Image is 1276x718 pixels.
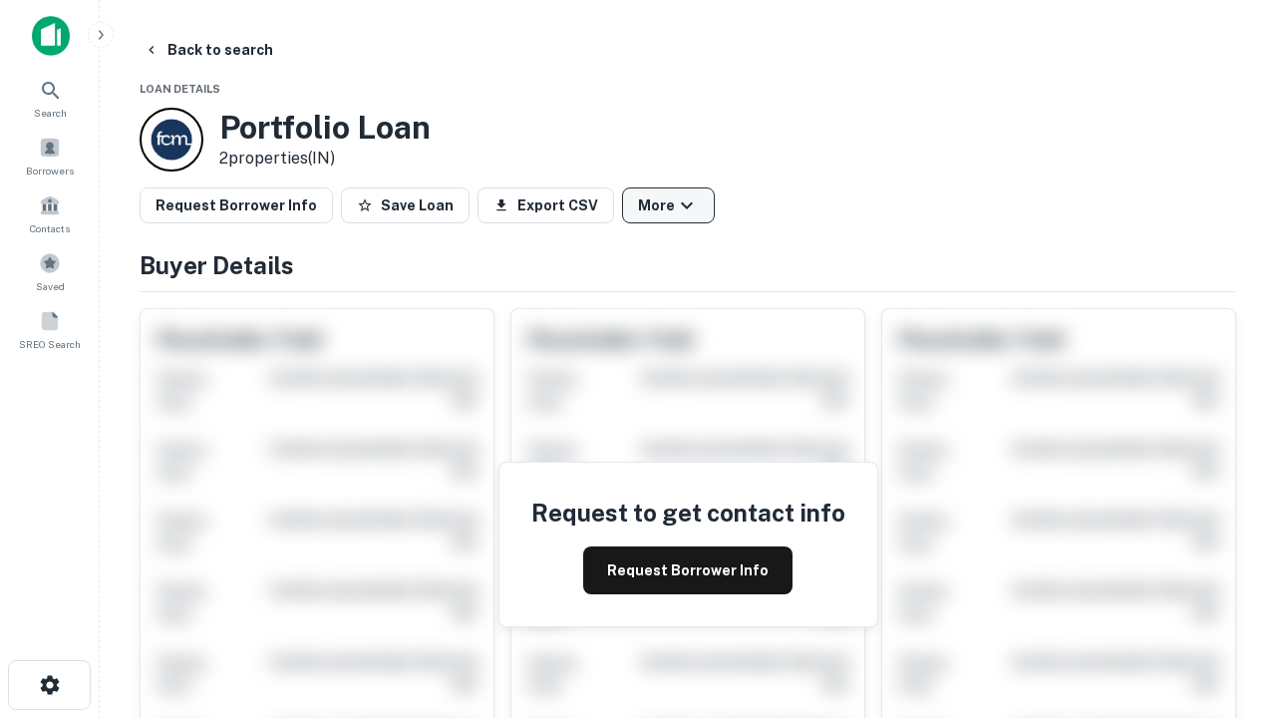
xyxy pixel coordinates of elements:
[140,187,333,223] button: Request Borrower Info
[6,71,94,125] a: Search
[622,187,715,223] button: More
[6,186,94,240] a: Contacts
[6,244,94,298] a: Saved
[219,147,431,171] p: 2 properties (IN)
[140,83,220,95] span: Loan Details
[6,302,94,356] a: SREO Search
[32,16,70,56] img: capitalize-icon.png
[6,129,94,182] a: Borrowers
[26,163,74,179] span: Borrowers
[478,187,614,223] button: Export CSV
[1176,558,1276,654] iframe: Chat Widget
[341,187,470,223] button: Save Loan
[140,247,1236,283] h4: Buyer Details
[219,109,431,147] h3: Portfolio Loan
[30,220,70,236] span: Contacts
[136,32,281,68] button: Back to search
[34,105,67,121] span: Search
[531,495,845,531] h4: Request to get contact info
[583,546,793,594] button: Request Borrower Info
[19,336,81,352] span: SREO Search
[36,278,65,294] span: Saved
